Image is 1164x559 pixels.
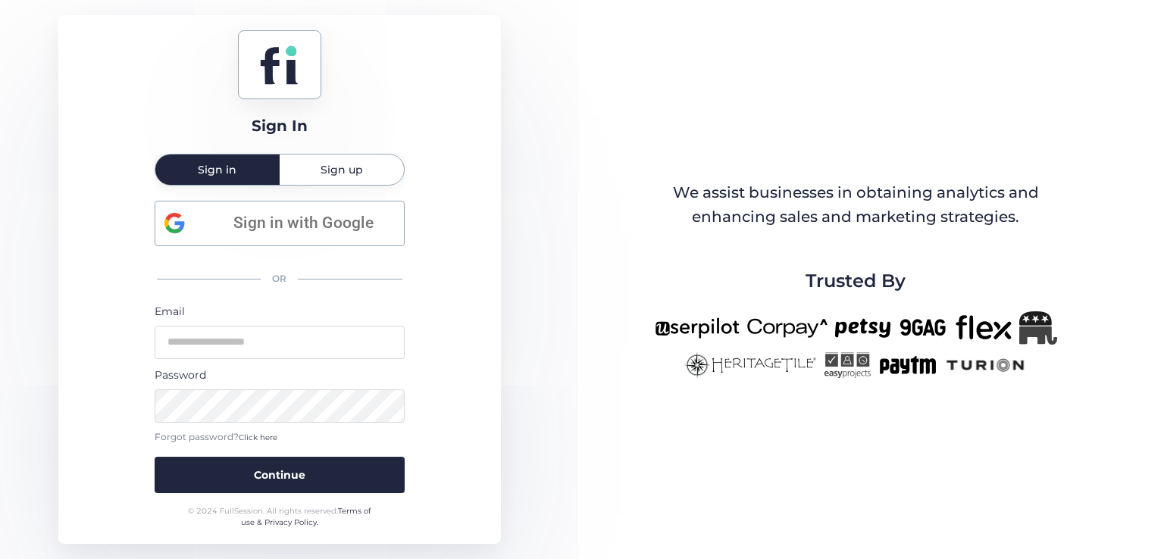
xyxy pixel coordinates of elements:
[254,467,305,483] span: Continue
[155,367,405,383] div: Password
[747,311,828,345] img: corpay-new.png
[198,164,236,175] span: Sign in
[212,211,395,236] span: Sign in with Google
[155,430,405,445] div: Forgot password?
[656,181,1056,229] div: We assist businesses in obtaining analytics and enhancing sales and marketing strategies.
[321,164,363,175] span: Sign up
[155,303,405,320] div: Email
[181,505,377,529] div: © 2024 FullSession. All rights reserved.
[806,267,906,295] span: Trusted By
[956,311,1012,345] img: flex-new.png
[898,311,948,345] img: 9gag-new.png
[684,352,816,378] img: heritagetile-new.png
[944,352,1027,378] img: turion-new.png
[1019,311,1057,345] img: Republicanlogo-bw.png
[824,352,871,378] img: easyprojects-new.png
[155,263,405,295] div: OR
[835,311,890,345] img: petsy-new.png
[878,352,937,378] img: paytm-new.png
[239,433,277,442] span: Click here
[655,311,740,345] img: userpilot-new.png
[155,457,405,493] button: Continue
[252,114,308,138] div: Sign In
